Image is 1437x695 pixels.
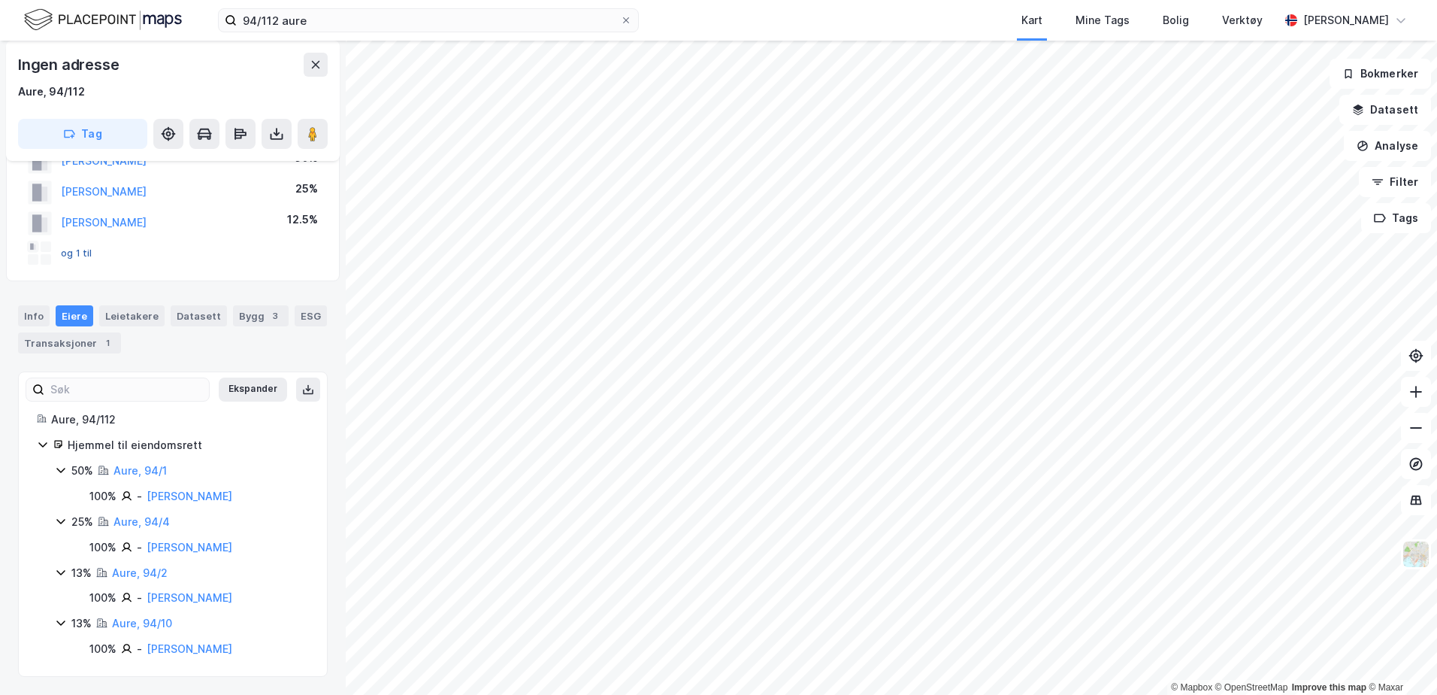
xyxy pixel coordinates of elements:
[99,305,165,326] div: Leietakere
[295,180,318,198] div: 25%
[233,305,289,326] div: Bygg
[18,119,147,149] button: Tag
[68,436,309,454] div: Hjemmel til eiendomsrett
[24,7,182,33] img: logo.f888ab2527a4732fd821a326f86c7f29.svg
[100,335,115,351] div: 1
[18,53,122,77] div: Ingen adresse
[71,462,93,480] div: 50%
[1171,682,1212,693] a: Mapbox
[113,515,170,528] a: Aure, 94/4
[219,378,287,402] button: Ekspander
[18,332,121,354] div: Transaksjoner
[295,305,327,326] div: ESG
[1344,131,1431,161] button: Analyse
[113,464,167,477] a: Aure, 94/1
[18,83,85,101] div: Aure, 94/112
[137,539,142,557] div: -
[147,490,232,502] a: [PERSON_NAME]
[112,617,172,630] a: Aure, 94/10
[1021,11,1042,29] div: Kart
[71,564,92,582] div: 13%
[89,640,116,658] div: 100%
[137,589,142,607] div: -
[1303,11,1389,29] div: [PERSON_NAME]
[44,378,209,401] input: Søk
[56,305,93,326] div: Eiere
[147,541,232,554] a: [PERSON_NAME]
[1163,11,1189,29] div: Bolig
[137,640,142,658] div: -
[89,487,116,505] div: 100%
[1361,203,1431,233] button: Tags
[89,589,116,607] div: 100%
[51,411,309,429] div: Aure, 94/112
[1292,682,1366,693] a: Improve this map
[89,539,116,557] div: 100%
[1362,623,1437,695] iframe: Chat Widget
[147,591,232,604] a: [PERSON_NAME]
[112,566,168,579] a: Aure, 94/2
[1330,59,1431,89] button: Bokmerker
[1402,540,1430,569] img: Z
[71,513,93,531] div: 25%
[1215,682,1288,693] a: OpenStreetMap
[287,211,318,229] div: 12.5%
[137,487,142,505] div: -
[1359,167,1431,197] button: Filter
[1222,11,1263,29] div: Verktøy
[71,615,92,633] div: 13%
[268,308,283,323] div: 3
[1075,11,1130,29] div: Mine Tags
[237,9,620,32] input: Søk på adresse, matrikkel, gårdeiere, leietakere eller personer
[171,305,227,326] div: Datasett
[147,642,232,655] a: [PERSON_NAME]
[18,305,50,326] div: Info
[1339,95,1431,125] button: Datasett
